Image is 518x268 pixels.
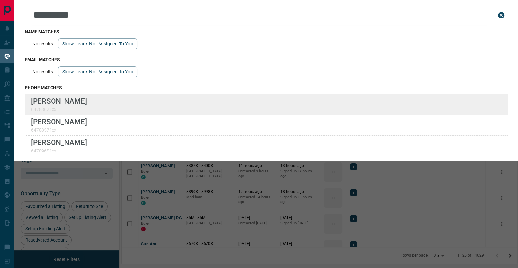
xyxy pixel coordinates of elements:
p: 64789651xx [31,148,87,153]
button: close search bar [495,9,508,22]
button: show leads not assigned to you [58,38,137,49]
h3: email matches [25,57,508,62]
h3: name matches [25,29,508,34]
p: 64788571xx [31,128,87,133]
p: [PERSON_NAME] [31,97,87,105]
h3: phone matches [25,85,508,90]
p: 64788621xx [31,107,87,112]
p: [PERSON_NAME] [31,117,87,126]
button: show leads not assigned to you [58,66,137,77]
div: ...and 3 more [25,156,508,169]
p: No results. [32,41,54,46]
p: No results. [32,69,54,74]
p: [PERSON_NAME] [31,138,87,147]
